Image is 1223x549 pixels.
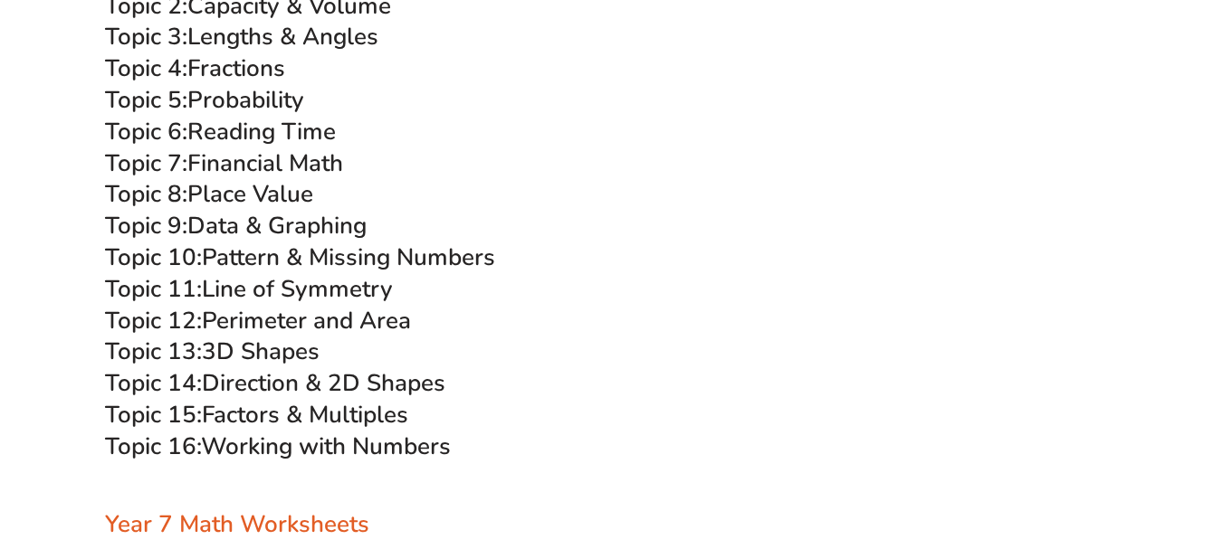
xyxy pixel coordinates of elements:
span: Lengths & Angles [187,21,378,52]
span: Topic 7: [105,147,187,179]
span: Pattern & Missing Numbers [202,241,495,273]
span: Topic 14: [105,367,202,399]
span: Working with Numbers [201,431,451,462]
span: Topic 10: [105,241,202,273]
a: Topic 3:Lengths & Angles [105,21,378,52]
span: Topic 12: [105,305,202,336]
a: Topic 14:Direction & 2D Shapes [105,367,445,399]
h3: Year 7 Math Worksheets [105,509,1119,540]
span: Data & Graphing [187,210,367,241]
a: Topic 7:Financial Math [105,147,343,179]
span: Topic 8: [105,178,187,210]
span: Topic 4: [105,52,187,84]
span: Financial Math [187,147,343,179]
span: 3D Shapes [202,336,320,367]
span: Reading Time [187,116,336,147]
a: Topic 16:Working with Numbers [105,431,451,462]
span: Topic 5: [105,84,187,116]
span: Topic 9: [105,210,187,241]
span: Topic 13: [105,336,202,367]
a: Topic 6:Reading Time [105,116,336,147]
span: Topic 6: [105,116,187,147]
a: Topic 13:3D Shapes [105,336,320,367]
a: Topic 8:Place Value [105,178,313,210]
a: Topic 9:Data & Graphing [105,210,367,241]
span: Topic 16: [105,431,201,462]
span: Probability [187,84,304,116]
a: Topic 15:Factors & Multiples [105,399,408,431]
span: Place Value [187,178,313,210]
a: Topic 12:Perimeter and Area [105,305,411,336]
span: Factors & Multiples [202,399,408,431]
span: Topic 3: [105,21,187,52]
span: Perimeter and Area [202,305,411,336]
span: Line of Symmetry [202,273,393,305]
a: Topic 4:Fractions [105,52,285,84]
span: Topic 11: [105,273,202,305]
a: Topic 11:Line of Symmetry [105,273,393,305]
a: Topic 5:Probability [105,84,304,116]
a: Topic 10:Pattern & Missing Numbers [105,241,495,273]
span: Topic 15: [105,399,202,431]
span: Direction & 2D Shapes [202,367,445,399]
span: Fractions [187,52,285,84]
